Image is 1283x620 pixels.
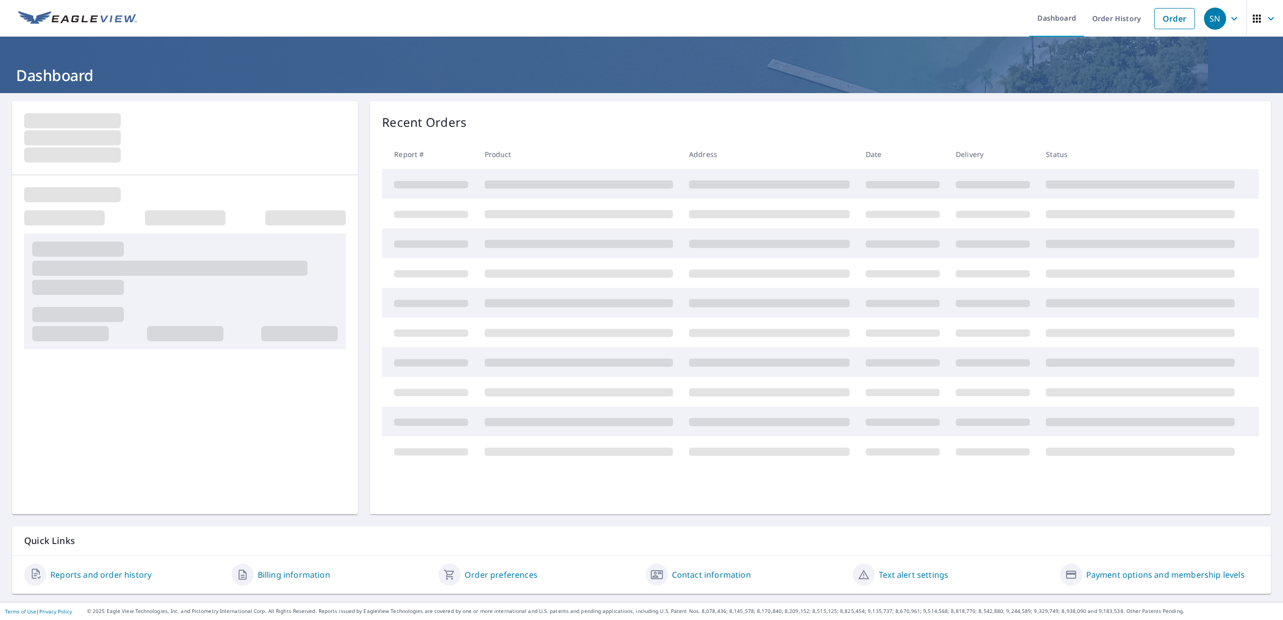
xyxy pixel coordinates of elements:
th: Delivery [948,139,1038,169]
a: Reports and order history [50,569,152,581]
th: Date [858,139,948,169]
p: © 2025 Eagle View Technologies, Inc. and Pictometry International Corp. All Rights Reserved. Repo... [87,607,1278,615]
p: Recent Orders [382,113,467,131]
h1: Dashboard [12,65,1271,86]
th: Status [1038,139,1243,169]
p: | [5,608,72,614]
a: Privacy Policy [39,608,72,615]
p: Quick Links [24,534,1259,547]
a: Terms of Use [5,608,36,615]
a: Order preferences [465,569,538,581]
img: EV Logo [18,11,137,26]
a: Payment options and membership levels [1086,569,1245,581]
a: Order [1154,8,1195,29]
div: SN [1204,8,1226,30]
th: Product [477,139,681,169]
th: Report # [382,139,476,169]
a: Text alert settings [879,569,948,581]
a: Billing information [258,569,330,581]
a: Contact information [672,569,751,581]
th: Address [681,139,858,169]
